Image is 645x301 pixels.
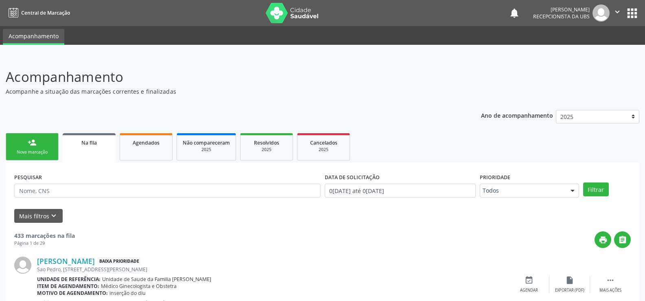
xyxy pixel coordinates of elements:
p: Ano de acompanhamento [481,110,553,120]
i: print [599,235,608,244]
i: keyboard_arrow_down [49,211,58,220]
button: notifications [509,7,520,19]
button:  [610,4,625,22]
button:  [614,231,631,248]
button: apps [625,6,639,20]
div: Nova marcação [12,149,52,155]
div: Página 1 de 29 [14,240,75,247]
div: 2025 [303,147,344,153]
button: Filtrar [583,182,609,196]
div: Agendar [520,288,538,293]
span: Cancelados [310,139,337,146]
i:  [606,276,615,285]
label: Prioridade [480,171,510,184]
span: inserção do diu [109,290,146,297]
i: insert_drive_file [565,276,574,285]
p: Acompanhe a situação das marcações correntes e finalizadas [6,87,449,96]
i: event_available [525,276,533,285]
span: Resolvidos [254,139,279,146]
b: Item de agendamento: [37,283,99,290]
span: Na fila [81,139,97,146]
div: person_add [28,138,37,147]
button: Mais filtroskeyboard_arrow_down [14,209,63,223]
p: Acompanhamento [6,67,449,87]
img: img [593,4,610,22]
i:  [618,235,627,244]
label: DATA DE SOLICITAÇÃO [325,171,380,184]
span: Recepcionista da UBS [533,13,590,20]
span: Não compareceram [183,139,230,146]
span: Agendados [133,139,160,146]
b: Motivo de agendamento: [37,290,108,297]
a: Acompanhamento [3,29,64,45]
input: Selecione um intervalo [325,184,476,198]
div: Exportar (PDF) [555,288,584,293]
span: Central de Marcação [21,9,70,16]
strong: 433 marcações na fila [14,232,75,239]
label: PESQUISAR [14,171,42,184]
div: Mais ações [599,288,621,293]
img: img [14,257,31,274]
i:  [613,7,622,16]
div: 2025 [246,147,287,153]
div: 2025 [183,147,230,153]
span: Todos [483,187,562,195]
div: [PERSON_NAME] [533,6,590,13]
div: Sao Pedro, [STREET_ADDRESS][PERSON_NAME] [37,266,509,273]
input: Nome, CNS [14,184,321,198]
b: Unidade de referência: [37,276,101,283]
span: Unidade de Saude da Familia [PERSON_NAME] [102,276,211,283]
span: Baixa Prioridade [98,257,141,266]
a: Central de Marcação [6,6,70,20]
button: print [595,231,611,248]
a: [PERSON_NAME] [37,257,95,266]
span: Médico Ginecologista e Obstetra [101,283,177,290]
